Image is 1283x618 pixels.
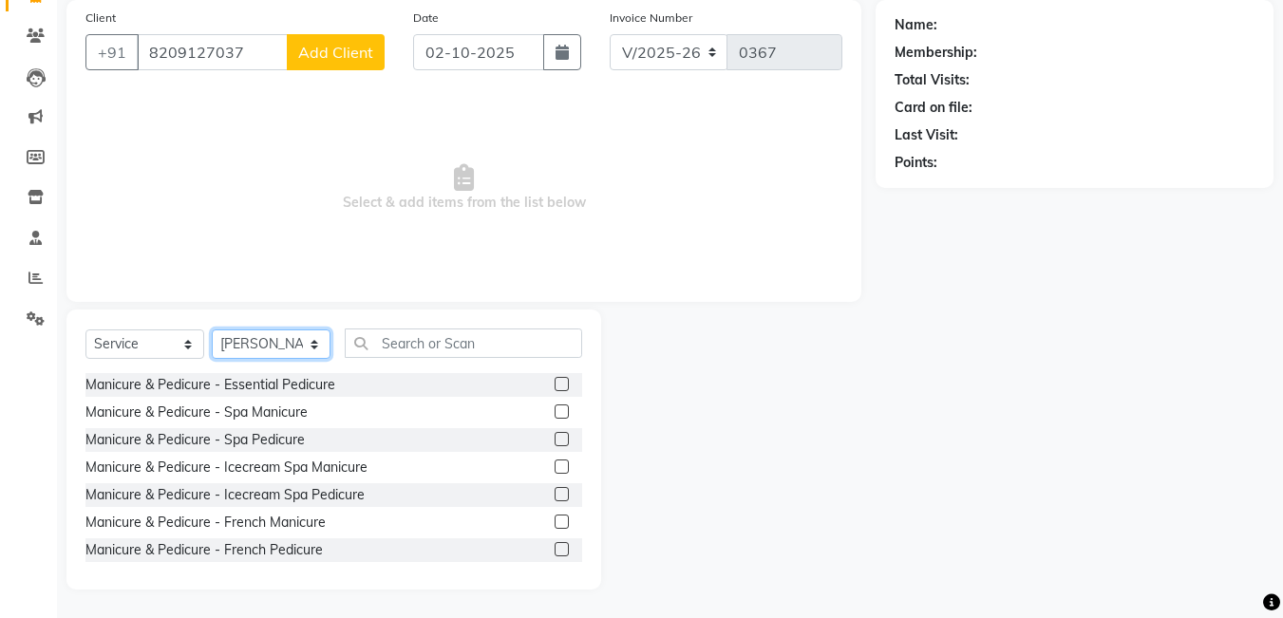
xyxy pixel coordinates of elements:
[85,485,365,505] div: Manicure & Pedicure - Icecream Spa Pedicure
[298,43,373,62] span: Add Client
[85,375,335,395] div: Manicure & Pedicure - Essential Pedicure
[895,153,937,173] div: Points:
[85,34,139,70] button: +91
[895,70,970,90] div: Total Visits:
[85,540,323,560] div: Manicure & Pedicure - French Pedicure
[345,328,582,358] input: Search or Scan
[85,430,305,450] div: Manicure & Pedicure - Spa Pedicure
[85,513,326,533] div: Manicure & Pedicure - French Manicure
[85,9,116,27] label: Client
[137,34,288,70] input: Search by Name/Mobile/Email/Code
[895,98,972,118] div: Card on file:
[895,15,937,35] div: Name:
[287,34,385,70] button: Add Client
[895,43,977,63] div: Membership:
[895,125,958,145] div: Last Visit:
[413,9,439,27] label: Date
[85,93,842,283] span: Select & add items from the list below
[85,403,308,422] div: Manicure & Pedicure - Spa Manicure
[610,9,692,27] label: Invoice Number
[85,458,368,478] div: Manicure & Pedicure - Icecream Spa Manicure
